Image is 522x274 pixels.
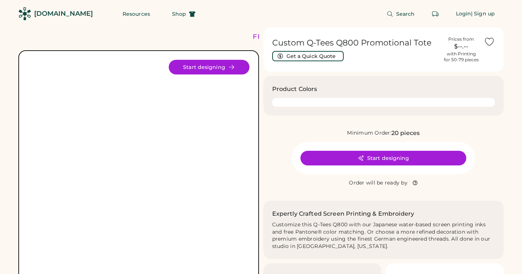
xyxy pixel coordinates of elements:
[300,151,466,165] button: Start designing
[272,85,317,94] h3: Product Colors
[443,42,479,51] div: $--.--
[272,51,344,61] button: Get a Quick Quote
[272,38,439,48] h1: Custom Q-Tees Q800 Promotional Tote
[456,10,471,18] div: Login
[349,179,408,187] div: Order will be ready by
[114,7,159,21] button: Resources
[172,11,186,17] span: Shop
[163,7,204,21] button: Shop
[444,51,479,63] div: with Printing for 50-79 pieces
[471,10,495,18] div: | Sign up
[428,7,443,21] button: Retrieve an order
[272,221,495,251] div: Customize this Q-Tees Q800 with our Japanese water-based screen printing inks and free Pantone® c...
[378,7,424,21] button: Search
[34,9,93,18] div: [DOMAIN_NAME]
[347,129,391,137] div: Minimum Order:
[448,36,474,42] div: Prices from
[396,11,415,17] span: Search
[18,7,31,20] img: Rendered Logo - Screens
[253,32,316,42] div: FREE SHIPPING
[391,129,420,138] div: 20 pieces
[169,60,249,74] button: Start designing
[272,209,415,218] h2: Expertly Crafted Screen Printing & Embroidery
